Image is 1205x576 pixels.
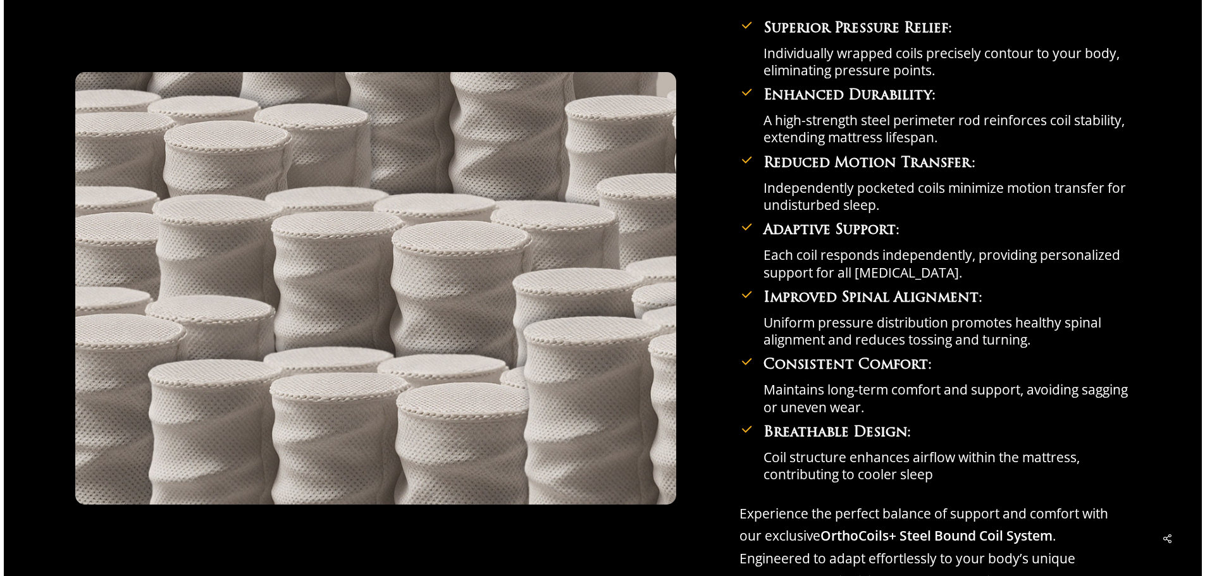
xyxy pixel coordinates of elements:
p: Coil structure enhances airflow within the mattress, contributing to cooler sleep [763,449,1130,484]
b: Improved Spinal Alignment: [763,291,982,305]
strong: OrthoCoils+ Steel Bound Coil System [820,527,1053,544]
b: Breathable Design: [763,426,911,440]
p: A high-strength steel perimeter rod reinforces coil stability, extending mattress lifespan. [763,112,1130,147]
p: Independently pocketed coils minimize motion transfer for undisturbed sleep. [763,180,1130,214]
p: Individually wrapped coils precisely contour to your body, eliminating pressure points. [763,45,1130,80]
b: Adaptive Support: [763,223,899,238]
b: Consistent Comfort: [763,358,932,372]
b: Enhanced Durability: [763,89,936,103]
p: Each coil responds independently, providing personalized support for all [MEDICAL_DATA]. [763,247,1130,281]
p: Uniform pressure distribution promotes healthy spinal alignment and reduces tossing and turning. [763,314,1130,349]
b: Reduced Motion Transfer: [763,156,975,171]
b: Superior Pressure Relief: [763,21,952,36]
p: Maintains long-term comfort and support, avoiding sagging or uneven wear. [763,381,1130,416]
